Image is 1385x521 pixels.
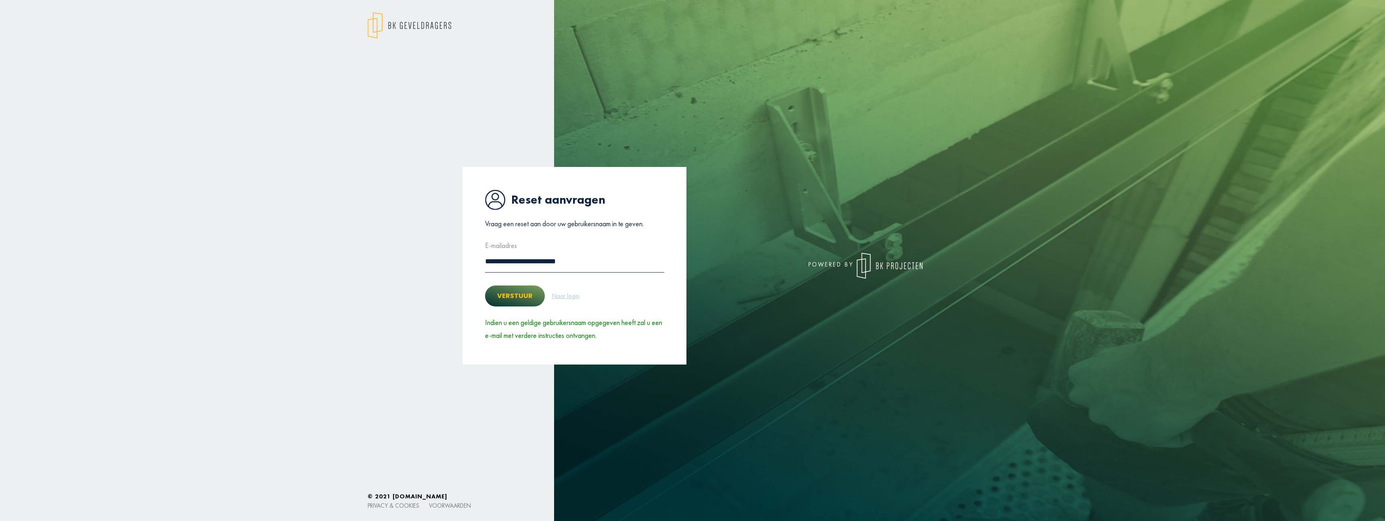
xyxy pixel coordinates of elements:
img: logo [857,253,923,279]
a: Voorwaarden [429,502,471,509]
div: powered by [699,253,923,279]
a: Privacy & cookies [368,502,419,509]
a: Naar login [551,291,580,301]
label: E-mailadres [485,239,517,252]
img: logo [368,12,451,39]
button: Verstuur [485,286,545,306]
img: icon [485,190,505,210]
p: Vraag een reset aan door uw gebruikersnaam in te geven. [485,217,664,230]
h6: © 2021 [DOMAIN_NAME] [368,493,1017,500]
span: Indien u een geldige gebruikersnaam opgegeven heeft zal u een e-mail met verdere instructies ontv... [485,318,662,340]
h1: Reset aanvragen [485,190,664,210]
